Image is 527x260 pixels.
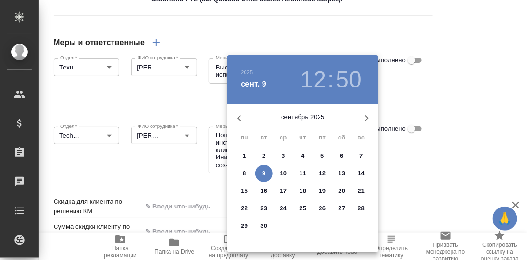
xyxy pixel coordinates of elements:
[353,165,370,182] button: 14
[262,169,265,178] p: 9
[339,169,346,178] p: 13
[333,133,351,142] span: сб
[255,182,273,200] button: 16
[319,186,326,196] p: 19
[255,133,273,142] span: вт
[358,186,365,196] p: 21
[353,182,370,200] button: 21
[314,182,331,200] button: 19
[353,200,370,217] button: 28
[261,204,268,213] p: 23
[236,165,253,182] button: 8
[301,151,304,161] p: 4
[314,133,331,142] span: пт
[314,147,331,165] button: 5
[275,200,292,217] button: 24
[294,133,312,142] span: чт
[353,147,370,165] button: 7
[314,200,331,217] button: 26
[300,169,307,178] p: 11
[280,186,287,196] p: 17
[255,147,273,165] button: 2
[327,66,334,93] h3: :
[282,151,285,161] p: 3
[300,186,307,196] p: 18
[358,204,365,213] p: 28
[255,165,273,182] button: 9
[241,69,253,75] button: 2025
[300,204,307,213] p: 25
[333,165,351,182] button: 13
[333,182,351,200] button: 20
[359,151,363,161] p: 7
[294,165,312,182] button: 11
[251,112,355,122] p: сентябрь 2025
[241,204,248,213] p: 22
[261,186,268,196] p: 16
[236,217,253,235] button: 29
[255,200,273,217] button: 23
[275,133,292,142] span: ср
[241,186,248,196] p: 15
[294,182,312,200] button: 18
[301,66,326,93] button: 12
[319,169,326,178] p: 12
[294,147,312,165] button: 4
[255,217,273,235] button: 30
[336,66,362,93] button: 50
[319,204,326,213] p: 26
[241,221,248,231] p: 29
[333,200,351,217] button: 27
[353,133,370,142] span: вс
[340,151,343,161] p: 6
[261,221,268,231] p: 30
[236,133,253,142] span: пн
[280,169,287,178] p: 10
[236,147,253,165] button: 1
[275,165,292,182] button: 10
[236,182,253,200] button: 15
[262,151,265,161] p: 2
[339,204,346,213] p: 27
[275,147,292,165] button: 3
[358,169,365,178] p: 14
[236,200,253,217] button: 22
[314,165,331,182] button: 12
[280,204,287,213] p: 24
[339,186,346,196] p: 20
[294,200,312,217] button: 25
[333,147,351,165] button: 6
[320,151,324,161] p: 5
[243,151,246,161] p: 1
[275,182,292,200] button: 17
[243,169,246,178] p: 8
[241,78,267,90] button: сент. 9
